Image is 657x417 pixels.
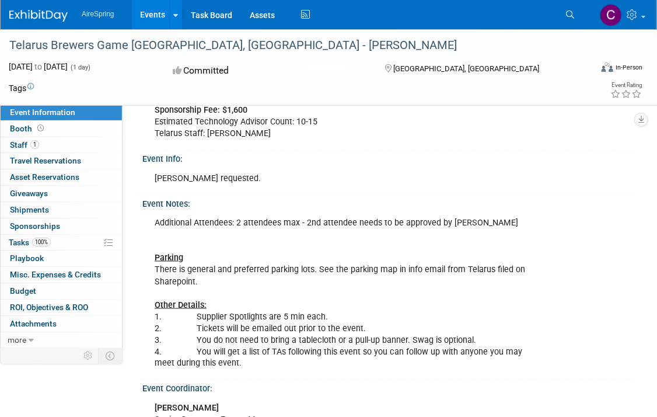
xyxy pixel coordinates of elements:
div: [PERSON_NAME] requested. [146,167,533,190]
u: Parking [155,253,183,263]
td: Personalize Event Tab Strip [78,348,99,363]
b: Sponsorship Fee: $1,600 [155,105,247,115]
span: Travel Reservations [10,156,81,165]
span: to [33,62,44,71]
img: Christine Silvestri [600,4,622,26]
span: (1 day) [69,64,90,71]
span: Budget [10,286,36,296]
span: 100% [32,238,51,246]
span: Event Information [10,107,75,117]
a: Travel Reservations [1,153,122,169]
span: Tasks [9,238,51,247]
a: Asset Reservations [1,169,122,185]
span: Attachments [10,319,57,328]
span: Shipments [10,205,49,214]
a: Booth [1,121,122,137]
span: Giveaways [10,189,48,198]
div: Telarus Brewers Game [GEOGRAPHIC_DATA], [GEOGRAPHIC_DATA] - [PERSON_NAME] [5,35,580,56]
span: Booth [10,124,46,133]
a: Sponsorships [1,218,122,234]
div: Event Info: [142,150,634,165]
span: Booth not reserved yet [35,124,46,133]
div: Additional Attendees: 2 attendees max - 2nd attendee needs to be approved by [PERSON_NAME] There ... [146,211,533,376]
a: Playbook [1,251,122,266]
img: ExhibitDay [9,10,68,22]
a: Staff1 [1,137,122,153]
span: Asset Reservations [10,172,79,182]
a: Tasks100% [1,235,122,251]
span: 1 [30,140,39,149]
a: more [1,332,122,348]
a: ROI, Objectives & ROO [1,300,122,315]
a: Shipments [1,202,122,218]
img: Format-Inperson.png [602,62,613,72]
a: Event Information [1,105,122,120]
span: AireSpring [82,10,114,18]
a: Attachments [1,316,122,332]
u: Other Details: [155,300,207,310]
span: Sponsorships [10,221,60,231]
div: Committed [169,61,366,81]
td: Tags [9,82,34,94]
b: [PERSON_NAME] [155,404,219,413]
a: Misc. Expenses & Credits [1,267,122,283]
div: In-Person [615,63,642,72]
span: ROI, Objectives & ROO [10,303,88,312]
span: Misc. Expenses & Credits [10,270,101,279]
div: Event Rating [610,82,642,88]
span: [GEOGRAPHIC_DATA], [GEOGRAPHIC_DATA] [393,64,539,73]
td: Toggle Event Tabs [99,348,123,363]
div: Event Format [544,61,643,78]
div: Event Coordinator: [142,380,634,395]
span: Staff [10,140,39,150]
a: Budget [1,283,122,299]
a: Giveaways [1,186,122,201]
span: [DATE] [DATE] [9,62,68,71]
span: more [8,335,26,345]
span: Playbook [10,253,44,263]
div: Event Notes: [142,195,634,210]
